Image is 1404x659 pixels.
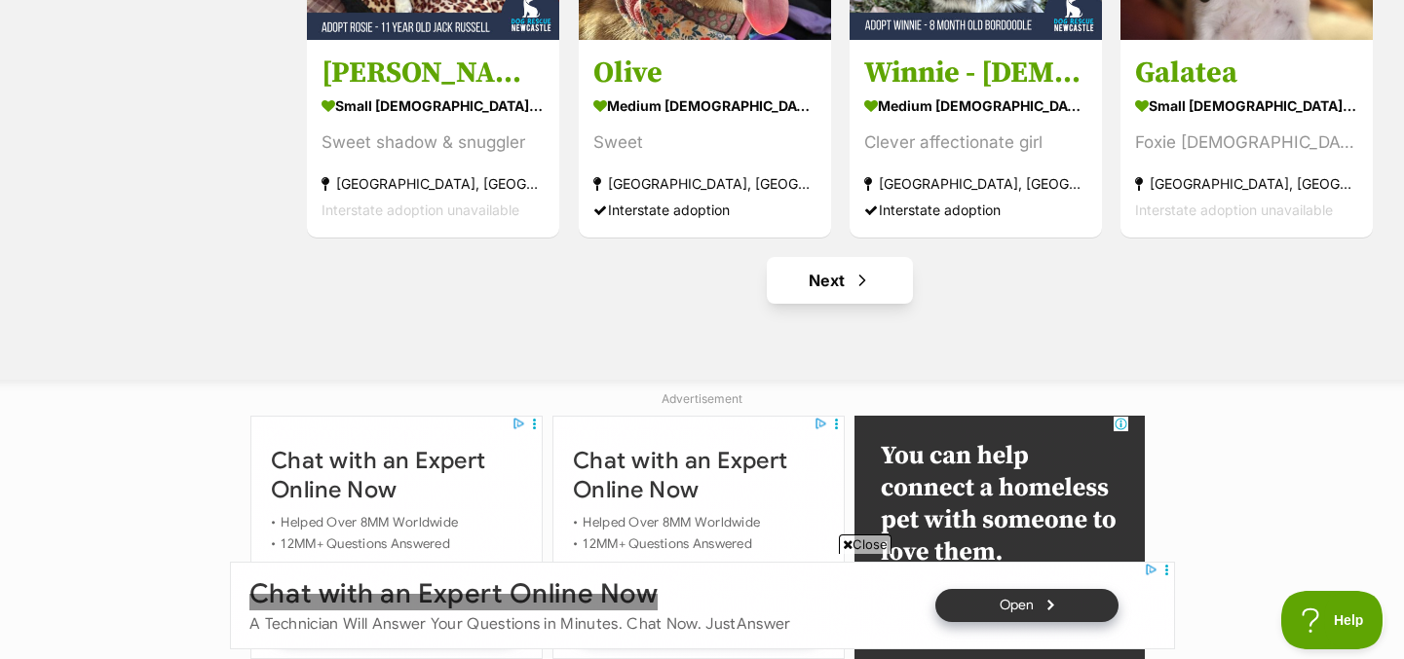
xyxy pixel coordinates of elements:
[1135,170,1358,197] div: [GEOGRAPHIC_DATA], [GEOGRAPHIC_DATA]
[322,129,545,156] div: Sweet shadow & snuggler
[864,129,1087,156] div: Clever affectionate girl
[230,562,1175,649] iframe: Advertisement
[864,170,1087,197] div: [GEOGRAPHIC_DATA], [GEOGRAPHIC_DATA]
[1135,55,1358,92] h3: Galatea
[864,197,1087,223] div: Interstate adoption
[767,257,913,304] a: Next page
[322,92,545,120] div: small [DEMOGRAPHIC_DATA] Dog
[593,170,816,197] div: [GEOGRAPHIC_DATA], [GEOGRAPHIC_DATA]
[322,55,545,92] h3: [PERSON_NAME] - [DEMOGRAPHIC_DATA] [PERSON_NAME]
[552,416,845,659] iframe: Advertisement
[1281,591,1385,649] iframe: Help Scout Beacon - Open
[593,129,816,156] div: Sweet
[864,55,1087,92] h3: Winnie - [DEMOGRAPHIC_DATA] Bordoodle
[839,534,892,554] span: Close
[322,170,545,197] div: [GEOGRAPHIC_DATA], [GEOGRAPHIC_DATA]
[593,197,816,223] div: Interstate adoption
[1135,201,1333,218] span: Interstate adoption unavailable
[322,201,519,218] span: Interstate adoption unavailable
[1120,40,1373,238] a: Galatea small [DEMOGRAPHIC_DATA] Dog Foxie [DEMOGRAPHIC_DATA] [GEOGRAPHIC_DATA], [GEOGRAPHIC_DATA...
[593,55,816,92] h3: Olive
[864,92,1087,120] div: medium [DEMOGRAPHIC_DATA] Dog
[854,416,1145,659] iframe: Advertisement
[1135,129,1358,156] div: Foxie [DEMOGRAPHIC_DATA]
[307,40,559,238] a: [PERSON_NAME] - [DEMOGRAPHIC_DATA] [PERSON_NAME] small [DEMOGRAPHIC_DATA] Dog Sweet shadow & snug...
[850,40,1102,238] a: Winnie - [DEMOGRAPHIC_DATA] Bordoodle medium [DEMOGRAPHIC_DATA] Dog Clever affectionate girl [GEO...
[579,40,831,238] a: Olive medium [DEMOGRAPHIC_DATA] Dog Sweet [GEOGRAPHIC_DATA], [GEOGRAPHIC_DATA] Interstate adoptio...
[305,257,1375,304] nav: Pagination
[250,416,543,659] iframe: Advertisement
[1135,92,1358,120] div: small [DEMOGRAPHIC_DATA] Dog
[593,92,816,120] div: medium [DEMOGRAPHIC_DATA] Dog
